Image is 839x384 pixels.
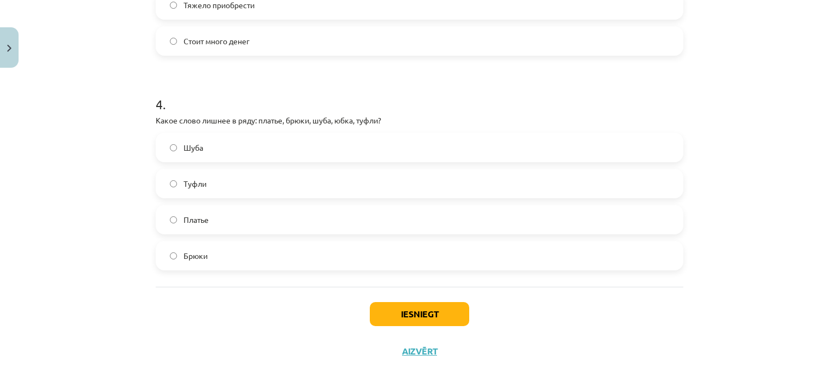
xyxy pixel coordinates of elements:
[156,115,683,126] p: Какое слово лишнее в ряду: платье, брюки, шуба, юбка, туфли?
[170,144,177,151] input: Шуба
[184,214,209,226] span: Платье
[184,142,203,153] span: Шуба
[170,216,177,223] input: Платье
[184,178,206,190] span: Туфли
[399,346,440,357] button: Aizvērt
[184,250,208,262] span: Брюки
[156,78,683,111] h1: 4 .
[184,36,250,47] span: Стоит много денег
[170,38,177,45] input: Стоит много денег
[7,45,11,52] img: icon-close-lesson-0947bae3869378f0d4975bcd49f059093ad1ed9edebbc8119c70593378902aed.svg
[170,252,177,259] input: Брюки
[170,2,177,9] input: Тяжело приобрести
[170,180,177,187] input: Туфли
[370,302,469,326] button: Iesniegt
